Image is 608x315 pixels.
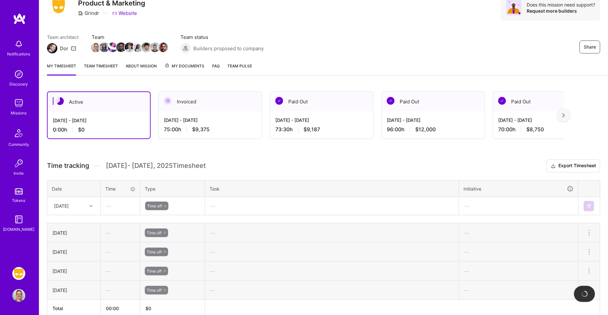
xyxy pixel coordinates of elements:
[275,117,368,123] div: [DATE] - [DATE]
[205,180,459,197] th: Task
[147,288,162,293] span: Time off
[546,159,600,172] button: Export Timesheet
[562,113,565,118] img: right
[116,42,126,52] img: Team Member Avatar
[71,46,76,51] i: icon Mail
[56,97,64,105] img: Active
[92,34,167,41] span: Team
[551,163,556,169] i: icon Download
[212,63,220,76] a: FAQ
[8,141,29,148] div: Community
[109,42,117,53] a: Team Member Avatar
[47,43,57,53] img: Team Architect
[584,44,596,50] span: Share
[158,42,168,52] img: Team Member Avatar
[106,162,206,170] span: [DATE] - [DATE] , 2025 Timesheet
[586,204,591,209] img: Submit
[15,188,23,194] img: tokens
[459,262,578,280] div: —
[12,68,25,81] img: discovery
[459,197,578,215] div: —
[101,224,140,241] div: —
[11,289,27,302] a: User Avatar
[12,213,25,226] img: guide book
[12,97,25,110] img: teamwork
[147,269,162,274] span: Time off
[459,224,578,241] div: —
[126,63,157,76] a: About Mission
[165,63,204,76] a: My Documents
[382,92,485,111] div: Paid Out
[125,42,134,53] a: Team Member Avatar
[133,42,143,52] img: Team Member Avatar
[125,42,134,52] img: Team Member Avatar
[205,197,458,215] div: —
[151,42,159,53] a: Team Member Avatar
[84,63,118,76] a: Team timesheet
[47,162,89,170] span: Time tracking
[101,197,140,215] div: —
[13,13,26,25] img: logo
[101,282,140,299] div: —
[459,282,578,299] div: —
[112,10,137,17] a: Website
[53,117,145,124] div: [DATE] - [DATE]
[147,230,162,235] span: Time off
[48,92,150,112] div: Active
[91,42,101,52] img: Team Member Avatar
[142,42,151,52] img: Team Member Avatar
[12,38,25,51] img: bell
[192,126,210,133] span: $9,375
[164,126,257,133] div: 75:00 h
[164,117,257,123] div: [DATE] - [DATE]
[270,92,373,111] div: Paid Out
[527,2,595,8] div: Does this mission need support?
[165,63,204,70] span: My Documents
[147,250,162,254] span: Time off
[227,63,252,76] a: Team Pulse
[134,42,142,53] a: Team Member Avatar
[464,185,574,192] div: Initiative
[53,126,145,133] div: 0:00 h
[180,43,191,53] img: Builders proposed to company
[11,267,27,280] a: Grindr: Product & Marketing
[47,180,101,197] th: Date
[105,185,135,192] div: Time
[415,126,436,133] span: $12,000
[180,34,264,41] span: Team status
[47,34,79,41] span: Team architect
[579,41,600,53] button: Share
[498,126,591,133] div: 70:00 h
[101,243,140,261] div: —
[275,126,368,133] div: 73:30 h
[100,42,109,53] a: Team Member Avatar
[387,97,395,105] img: Paid Out
[581,290,588,297] img: loading
[108,42,118,52] img: Team Member Avatar
[493,92,596,111] div: Paid Out
[78,11,83,16] i: icon CompanyGray
[54,203,69,209] div: [DATE]
[12,157,25,170] img: Invite
[14,170,24,177] div: Invite
[459,243,578,261] div: —
[12,289,25,302] img: User Avatar
[89,204,93,208] i: icon Chevron
[498,97,506,105] img: Paid Out
[117,42,125,53] a: Team Member Avatar
[52,268,95,274] div: [DATE]
[147,204,162,208] span: Time off
[140,180,205,197] th: Type
[164,97,172,105] img: Invoiced
[52,229,95,236] div: [DATE]
[159,92,262,111] div: Invoiced
[159,42,167,53] a: Team Member Avatar
[47,63,76,76] a: My timesheet
[99,42,109,52] img: Team Member Avatar
[12,267,25,280] img: Grindr: Product & Marketing
[205,224,459,241] div: —
[78,126,85,133] span: $0
[527,8,595,14] div: Request more builders
[387,117,479,123] div: [DATE] - [DATE]
[52,249,95,255] div: [DATE]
